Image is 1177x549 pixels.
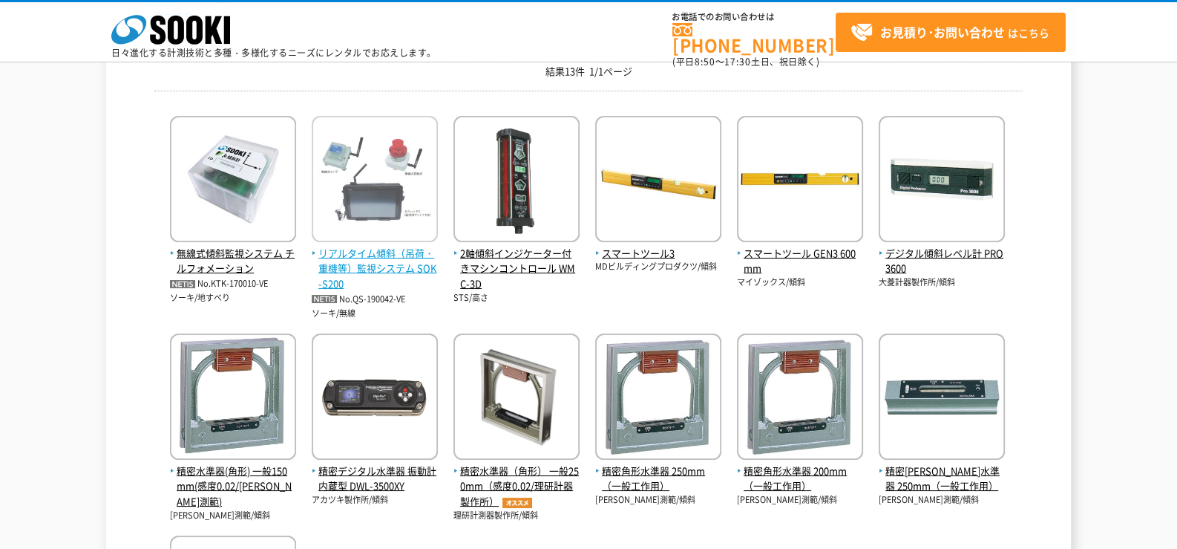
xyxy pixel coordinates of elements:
[879,116,1005,246] img: PRO3600
[672,55,819,68] span: (平日 ～ 土日、祝日除く)
[170,276,296,292] p: No.KTK-170010-VE
[672,23,836,53] a: [PHONE_NUMBER]
[453,510,580,522] p: 理研計測器製作所/傾斜
[312,230,438,292] a: リアルタイム傾斜（吊荷・重機等）監視システム SOK-S200
[312,494,438,507] p: アカツキ製作所/傾斜
[880,23,1005,41] strong: お見積り･お問い合わせ
[879,230,1005,276] a: デジタル傾斜レベル計 PRO3600
[170,230,296,276] a: 無線式傾斜監視システム チルフォメーション
[453,116,580,246] img: WMC-3D
[453,448,580,510] a: 精密水準器（角形） 一般250mm（感度0.02/理研計器製作所）オススメ
[737,116,863,246] img: GEN3 600mm
[879,448,1005,494] a: 精密[PERSON_NAME]水準器 250mm（一般工作用）
[879,276,1005,289] p: 大菱計器製作所/傾斜
[879,464,1005,495] span: 精密[PERSON_NAME]水準器 250mm（一般工作用）
[453,246,580,292] span: 2軸傾斜インジケーター付きマシンコントロール WMC-3D
[737,334,863,464] img: 200mm（一般工作用）
[879,246,1005,277] span: デジタル傾斜レベル計 PRO3600
[595,448,721,494] a: 精密角形水準器 250mm（一般工作用）
[836,13,1066,52] a: お見積り･お問い合わせはこちら
[453,334,580,464] img: 一般250mm（感度0.02/理研計器製作所）
[595,246,721,261] span: スマートツール3
[595,464,721,495] span: 精密角形水準器 250mm（一般工作用）
[737,276,863,289] p: マイゾックス/傾斜
[312,464,438,495] span: 精密デジタル水準器 振動計内蔵型 DWL-3500XY
[595,494,721,507] p: [PERSON_NAME]測範/傾斜
[453,464,580,510] span: 精密水準器（角形） 一般250mm（感度0.02/理研計器製作所）
[737,464,863,495] span: 精密角形水準器 200mm（一般工作用）
[312,292,438,308] p: No.QS-190042-VE
[737,448,863,494] a: 精密角形水準器 200mm（一般工作用）
[312,246,438,292] span: リアルタイム傾斜（吊荷・重機等）監視システム SOK-S200
[595,334,721,464] img: 250mm（一般工作用）
[170,334,296,464] img: 一般150mm(感度0.02/新潟理研測範)
[453,230,580,292] a: 2軸傾斜インジケーター付きマシンコントロール WMC-3D
[170,464,296,510] span: 精密水準器(角形) 一般150mm(感度0.02/[PERSON_NAME]測範)
[170,510,296,522] p: [PERSON_NAME]測範/傾斜
[595,230,721,261] a: スマートツール3
[672,13,836,22] span: お電話でのお問い合わせは
[154,64,1023,79] p: 結果13件 1/1ページ
[312,334,438,464] img: DWL-3500XY
[170,292,296,305] p: ソーキ/地すべり
[170,246,296,277] span: 無線式傾斜監視システム チルフォメーション
[312,116,438,246] img: SOK-S200
[170,116,296,246] img: チルフォメーション
[312,308,438,320] p: ソーキ/無線
[737,494,863,507] p: [PERSON_NAME]測範/傾斜
[879,334,1005,464] img: 250mm（一般工作用）
[499,498,536,508] img: オススメ
[312,448,438,494] a: 精密デジタル水準器 振動計内蔵型 DWL-3500XY
[737,246,863,277] span: スマートツール GEN3 600mm
[737,230,863,276] a: スマートツール GEN3 600mm
[695,55,715,68] span: 8:50
[724,55,751,68] span: 17:30
[850,22,1049,44] span: はこちら
[453,292,580,305] p: STS/高さ
[879,494,1005,507] p: [PERSON_NAME]測範/傾斜
[170,448,296,510] a: 精密水準器(角形) 一般150mm(感度0.02/[PERSON_NAME]測範)
[595,261,721,273] p: MDビルディングプロダクツ/傾斜
[111,48,436,57] p: 日々進化する計測技術と多種・多様化するニーズにレンタルでお応えします。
